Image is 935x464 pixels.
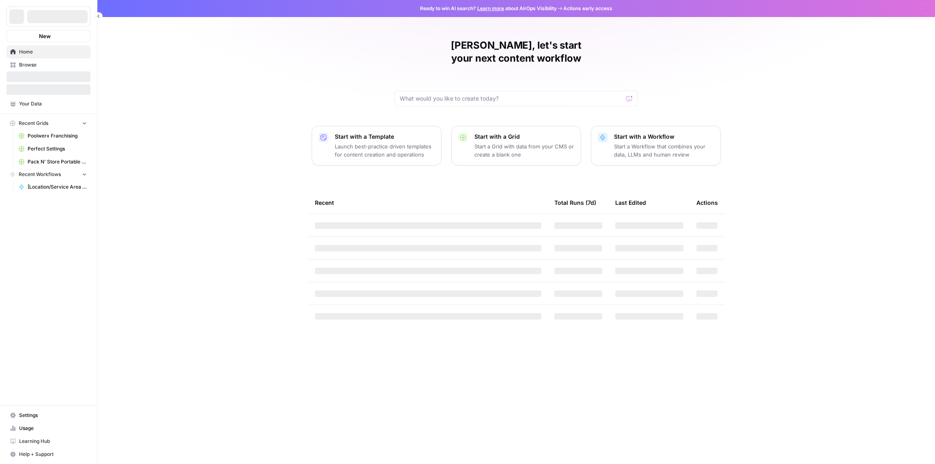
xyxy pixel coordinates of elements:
[15,129,90,142] a: Poolwerx Franchising
[400,95,623,103] input: What would you like to create today?
[474,142,574,159] p: Start a Grid with data from your CMS or create a blank one
[6,422,90,435] a: Usage
[39,32,51,40] span: New
[6,30,90,42] button: New
[474,133,574,141] p: Start with a Grid
[554,191,596,214] div: Total Runs (7d)
[315,191,541,214] div: Recent
[335,133,435,141] p: Start with a Template
[6,45,90,58] a: Home
[19,100,87,107] span: Your Data
[335,142,435,159] p: Launch best-practice driven templates for content creation and operations
[6,97,90,110] a: Your Data
[6,168,90,180] button: Recent Workflows
[28,183,87,191] span: [Location/Service Area Page] Content Brief to Service Page
[28,145,87,153] span: Perfect Settings
[19,48,87,56] span: Home
[19,61,87,69] span: Browse
[19,451,87,458] span: Help + Support
[28,132,87,140] span: Poolwerx Franchising
[312,126,442,165] button: Start with a TemplateLaunch best-practice driven templates for content creation and operations
[477,5,504,11] a: Learn more
[420,5,557,12] span: Ready to win AI search? about AirOps Visibility
[614,133,714,141] p: Start with a Workflow
[696,191,718,214] div: Actions
[6,435,90,448] a: Learning Hub
[19,438,87,445] span: Learning Hub
[6,58,90,71] a: Browse
[6,117,90,129] button: Recent Grids
[563,5,612,12] span: Actions early access
[19,412,87,419] span: Settings
[19,425,87,432] span: Usage
[15,142,90,155] a: Perfect Settings
[615,191,646,214] div: Last Edited
[394,39,638,65] h1: [PERSON_NAME], let's start your next content workflow
[15,155,90,168] a: Pack N' Store Portable Storage
[591,126,721,165] button: Start with a WorkflowStart a Workflow that combines your data, LLMs and human review
[451,126,581,165] button: Start with a GridStart a Grid with data from your CMS or create a blank one
[614,142,714,159] p: Start a Workflow that combines your data, LLMs and human review
[19,120,48,127] span: Recent Grids
[6,409,90,422] a: Settings
[15,180,90,193] a: [Location/Service Area Page] Content Brief to Service Page
[6,448,90,461] button: Help + Support
[19,171,61,178] span: Recent Workflows
[28,158,87,165] span: Pack N' Store Portable Storage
